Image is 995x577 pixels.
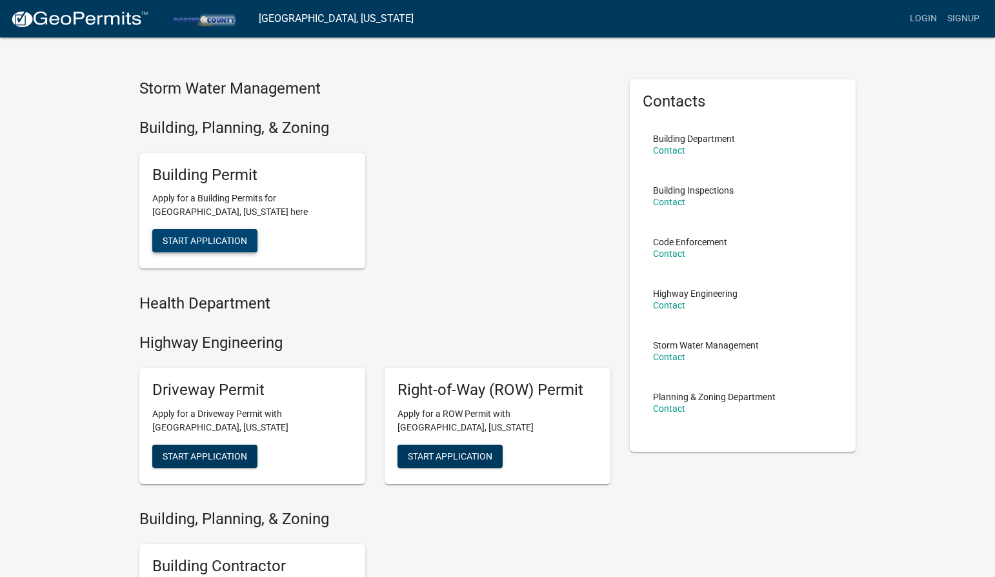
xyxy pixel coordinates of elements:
span: Start Application [163,450,247,461]
a: Contact [653,145,685,156]
a: Contact [653,352,685,362]
p: Apply for a Driveway Permit with [GEOGRAPHIC_DATA], [US_STATE] [152,407,352,434]
h5: Right-of-Way (ROW) Permit [397,381,598,400]
p: Building Inspections [653,186,734,195]
h5: Driveway Permit [152,381,352,400]
a: [GEOGRAPHIC_DATA], [US_STATE] [259,8,414,30]
a: Login [905,6,942,31]
a: Contact [653,300,685,310]
p: Apply for a ROW Permit with [GEOGRAPHIC_DATA], [US_STATE] [397,407,598,434]
a: Contact [653,197,685,207]
button: Start Application [152,229,257,252]
h5: Contacts [643,92,843,111]
h5: Building Contractor [152,557,352,576]
p: Planning & Zoning Department [653,392,776,401]
p: Apply for a Building Permits for [GEOGRAPHIC_DATA], [US_STATE] here [152,192,352,219]
span: Start Application [408,450,492,461]
button: Start Application [152,445,257,468]
h4: Building, Planning, & Zoning [139,510,610,529]
h5: Building Permit [152,166,352,185]
a: Contact [653,248,685,259]
a: Contact [653,403,685,414]
a: Signup [942,6,985,31]
h4: Storm Water Management [139,79,610,98]
p: Storm Water Management [653,341,759,350]
button: Start Application [397,445,503,468]
img: Porter County, Indiana [159,10,248,27]
p: Building Department [653,134,735,143]
p: Code Enforcement [653,238,727,247]
h4: Health Department [139,294,610,313]
h4: Highway Engineering [139,334,610,352]
p: Highway Engineering [653,289,738,298]
h4: Building, Planning, & Zoning [139,119,610,137]
span: Start Application [163,236,247,246]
